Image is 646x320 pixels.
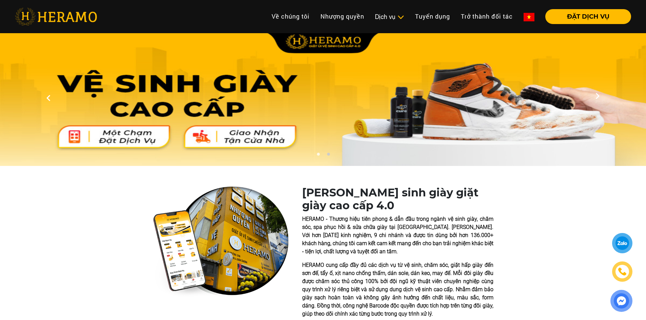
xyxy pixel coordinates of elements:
a: Nhượng quyền [315,9,370,24]
p: HERAMO - Thương hiệu tiên phong & dẫn đầu trong ngành vệ sinh giày, chăm sóc, spa phục hồi & sửa ... [302,215,493,256]
h1: [PERSON_NAME] sinh giày giặt giày cao cấp 4.0 [302,186,493,212]
img: heramo-logo.png [15,8,97,25]
button: ĐẶT DỊCH VỤ [545,9,631,24]
a: Tuyển dụng [410,9,455,24]
img: heramo-quality-banner [153,186,289,297]
div: Dịch vụ [375,12,404,21]
a: Về chúng tôi [266,9,315,24]
p: HERAMO cung cấp đầy đủ các dịch vụ từ vệ sinh, chăm sóc, giặt hấp giày đến sơn đế, tẩy ố, xịt nan... [302,261,493,318]
img: subToggleIcon [397,14,404,21]
a: Trở thành đối tác [455,9,518,24]
button: 1 [315,152,321,159]
a: ĐẶT DỊCH VỤ [540,14,631,20]
img: phone-icon [619,268,626,275]
a: phone-icon [613,262,631,281]
button: 2 [325,152,332,159]
img: vn-flag.png [524,13,534,21]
